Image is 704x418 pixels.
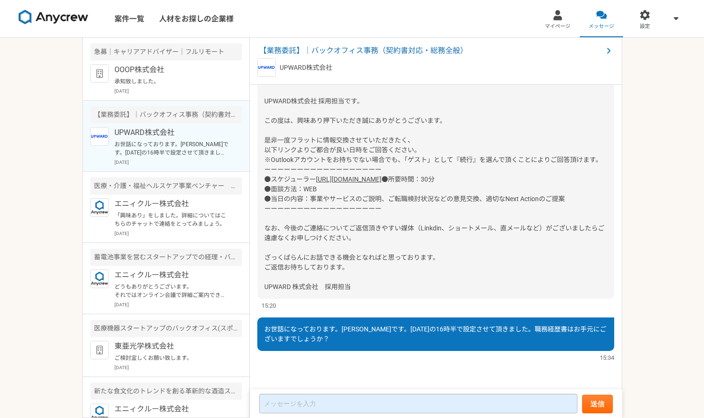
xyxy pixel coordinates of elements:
span: 設定 [640,23,650,30]
span: ●所要時間：30分 ●面談方法：WEB ●当日の内容：事業やサービスのご説明、ご転職検討状況などの意見交換、適切なNext Actionのご提案 ーーーーーーーーーーーーーーーーーー なお、今後... [264,175,604,290]
p: OOOP株式会社 [114,64,229,75]
div: 【業務委託】｜バックオフィス事務（契約書対応・総務全般） [90,106,242,123]
img: icon_1760428763774.png [90,127,109,146]
p: [DATE] [114,364,242,371]
button: 送信 [582,395,613,413]
p: [DATE] [114,301,242,308]
p: 承知致しました。 [114,77,229,86]
span: [PERSON_NAME] 様 UPWARD株式会社 採用担当です。 この度は、興味あり押下いただき誠にありがとうございます。 是非一度フラットに情報交換させていただきたく、 以下リンクよりご都... [264,78,602,183]
div: 新たな食文化のトレンドを創る革新的な酒造スタートップ コーポレート責任者 [90,383,242,400]
div: 急募｜キャリアアドバイザー｜フルリモート [90,43,242,61]
p: お世話になっております。[PERSON_NAME]です。[DATE]の16時半で設定させて頂きました。職務経歴書はお手元にございますでしょうか？ [114,140,229,157]
img: default_org_logo-42cde973f59100197ec2c8e796e4974ac8490bb5b08a0eb061ff975e4574aa76.png [90,64,109,83]
p: UPWARD株式会社 [114,127,229,138]
div: 医療機器スタートアップのバックオフィス(スポット、週1から可) [90,320,242,337]
p: [DATE] [114,159,242,166]
p: [DATE] [114,230,242,237]
span: マイページ [545,23,570,30]
img: logo_text_blue_01.png [90,270,109,288]
p: エニィクルー株式会社 [114,270,229,281]
p: 東亜光学株式会社 [114,341,229,352]
span: メッセージ [589,23,614,30]
p: UPWARD株式会社 [280,63,332,73]
span: 15:20 [261,301,276,310]
span: お世話になっております。[PERSON_NAME]です。[DATE]の16時半で設定させて頂きました。職務経歴書はお手元にございますでしょうか？ [264,325,606,343]
p: [DATE] [114,88,242,94]
p: どうもありがとうございます。 それではオンライン会議で詳細ご案内できればと思いますので、以下URLより日時をご指定いただけますと幸いです。 [URL][DOMAIN_NAME] 何卒よろしくお願... [114,283,229,299]
p: 「興味あり」をしました。詳細についてはこちらのチャットで連絡をとってみましょう。 [114,211,229,228]
p: ご検討宜しくお願い致します。 [114,354,229,362]
span: 15:34 [600,353,614,362]
p: エニィクルー株式会社 [114,404,229,415]
span: 【業務委託】｜バックオフィス事務（契約書対応・総務全般） [259,45,603,56]
div: 蓄電池事業を営むスタートアップでの経理・バックオフィス担当 [90,249,242,266]
img: default_org_logo-42cde973f59100197ec2c8e796e4974ac8490bb5b08a0eb061ff975e4574aa76.png [90,341,109,359]
a: [URL][DOMAIN_NAME] [316,175,382,183]
img: logo_text_blue_01.png [90,198,109,217]
img: icon_1760428763774.png [257,58,276,77]
div: 医療・介護・福祉ヘルスケア事業ベンチャー バックオフィス（総務・経理） [90,177,242,195]
p: エニィクルー株式会社 [114,198,229,209]
img: 8DqYSo04kwAAAAASUVORK5CYII= [19,10,88,25]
